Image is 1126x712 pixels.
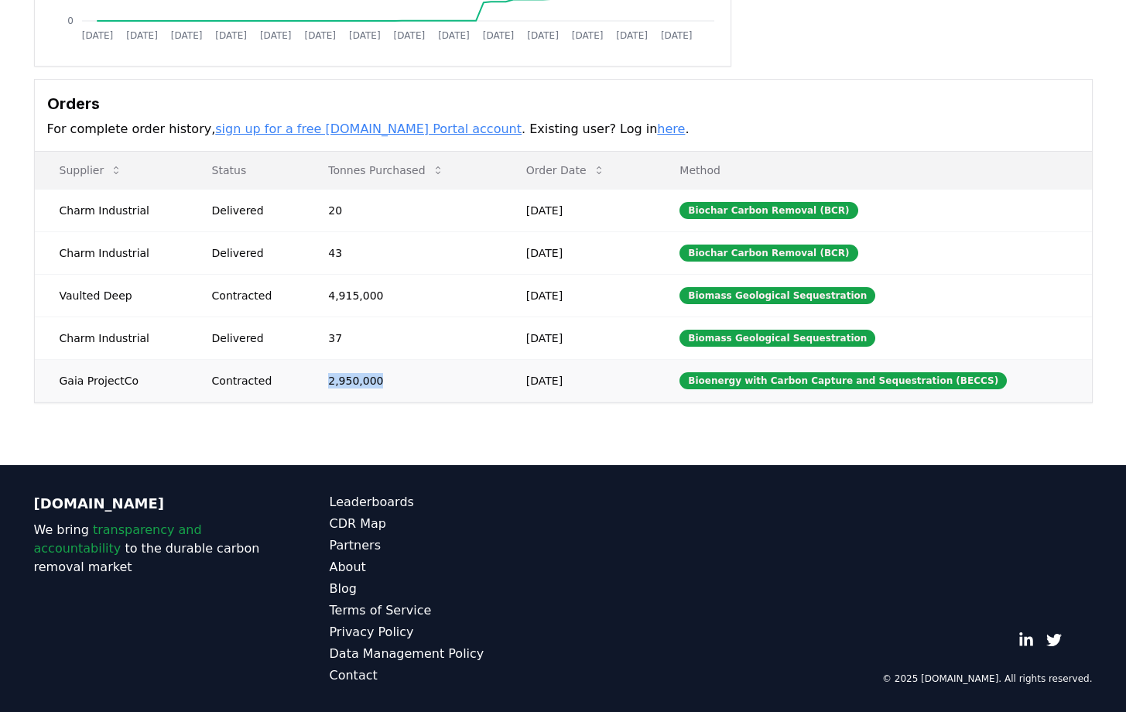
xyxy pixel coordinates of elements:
td: Charm Industrial [35,231,187,274]
a: About [330,558,563,577]
tspan: [DATE] [660,30,692,41]
div: Delivered [212,330,292,346]
button: Tonnes Purchased [316,155,456,186]
td: [DATE] [501,231,655,274]
tspan: [DATE] [215,30,247,41]
h3: Orders [47,92,1080,115]
div: Biomass Geological Sequestration [679,287,875,304]
a: here [657,122,685,136]
td: [DATE] [501,189,655,231]
div: Bioenergy with Carbon Capture and Sequestration (BECCS) [679,372,1007,389]
tspan: [DATE] [438,30,470,41]
a: LinkedIn [1018,632,1034,648]
tspan: [DATE] [81,30,113,41]
a: sign up for a free [DOMAIN_NAME] Portal account [215,122,522,136]
tspan: [DATE] [571,30,603,41]
tspan: [DATE] [126,30,158,41]
div: Delivered [212,245,292,261]
td: Vaulted Deep [35,274,187,317]
p: Status [200,163,292,178]
td: Gaia ProjectCo [35,359,187,402]
button: Supplier [47,155,135,186]
td: Charm Industrial [35,317,187,359]
td: [DATE] [501,274,655,317]
a: Terms of Service [330,601,563,620]
td: 4,915,000 [303,274,501,317]
td: 43 [303,231,501,274]
tspan: [DATE] [482,30,514,41]
tspan: [DATE] [393,30,425,41]
td: 2,950,000 [303,359,501,402]
a: Partners [330,536,563,555]
tspan: 0 [67,15,74,26]
span: transparency and accountability [34,522,202,556]
a: CDR Map [330,515,563,533]
td: [DATE] [501,359,655,402]
a: Blog [330,580,563,598]
a: Twitter [1046,632,1062,648]
td: [DATE] [501,317,655,359]
a: Leaderboards [330,493,563,512]
tspan: [DATE] [259,30,291,41]
p: We bring to the durable carbon removal market [34,521,268,577]
div: Contracted [212,373,292,389]
div: Delivered [212,203,292,218]
tspan: [DATE] [170,30,202,41]
div: Contracted [212,288,292,303]
tspan: [DATE] [616,30,648,41]
tspan: [DATE] [304,30,336,41]
p: © 2025 [DOMAIN_NAME]. All rights reserved. [882,673,1093,685]
div: Biochar Carbon Removal (BCR) [679,202,857,219]
a: Privacy Policy [330,623,563,642]
div: Biochar Carbon Removal (BCR) [679,245,857,262]
p: For complete order history, . Existing user? Log in . [47,120,1080,139]
tspan: [DATE] [349,30,381,41]
a: Data Management Policy [330,645,563,663]
div: Biomass Geological Sequestration [679,330,875,347]
tspan: [DATE] [527,30,559,41]
td: 37 [303,317,501,359]
td: 20 [303,189,501,231]
p: [DOMAIN_NAME] [34,493,268,515]
button: Order Date [514,155,618,186]
a: Contact [330,666,563,685]
p: Method [667,163,1079,178]
td: Charm Industrial [35,189,187,231]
